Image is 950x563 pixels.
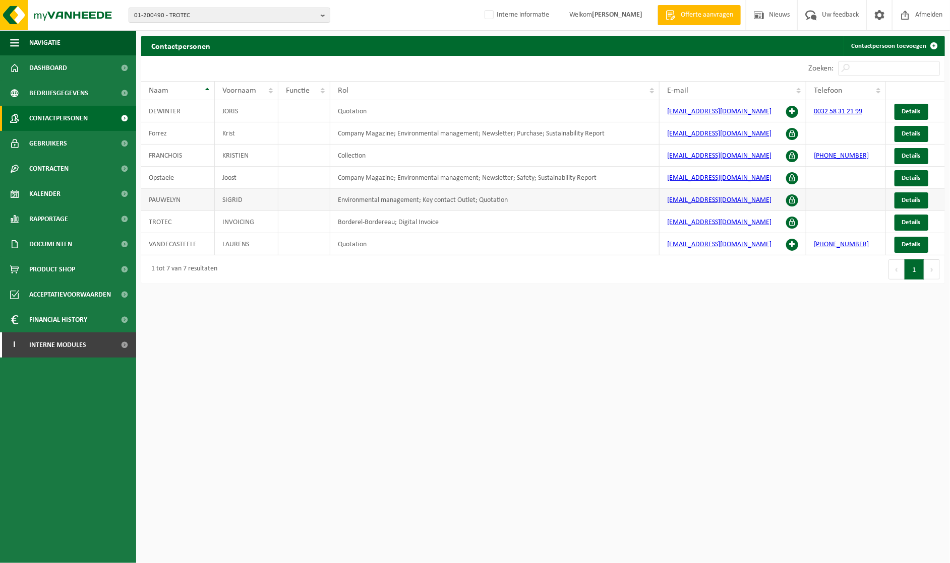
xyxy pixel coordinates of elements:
[667,108,771,115] a: [EMAIL_ADDRESS][DOMAIN_NAME]
[814,152,869,160] a: [PHONE_NUMBER]
[141,233,215,255] td: VANDECASTEELE
[895,170,928,186] a: Details
[134,8,317,23] span: 01-200490 - TROTEC
[888,259,905,279] button: Previous
[902,108,921,115] span: Details
[902,130,921,137] span: Details
[286,87,310,95] span: Functie
[29,156,69,181] span: Contracten
[667,87,688,95] span: E-mail
[902,197,921,203] span: Details
[895,126,928,142] a: Details
[10,332,19,358] span: I
[808,65,834,73] label: Zoeken:
[29,181,61,206] span: Kalender
[29,332,86,358] span: Interne modules
[29,55,67,81] span: Dashboard
[129,8,330,23] button: 01-200490 - TROTEC
[330,233,660,255] td: Quotation
[814,241,869,248] a: [PHONE_NUMBER]
[29,131,67,156] span: Gebruikers
[667,130,771,137] a: [EMAIL_ADDRESS][DOMAIN_NAME]
[330,145,660,167] td: Collection
[814,87,842,95] span: Telefoon
[29,81,88,106] span: Bedrijfsgegevens
[667,196,771,204] a: [EMAIL_ADDRESS][DOMAIN_NAME]
[146,260,217,278] div: 1 tot 7 van 7 resultaten
[222,87,256,95] span: Voornaam
[149,87,168,95] span: Naam
[29,106,88,131] span: Contactpersonen
[667,174,771,182] a: [EMAIL_ADDRESS][DOMAIN_NAME]
[338,87,348,95] span: Rol
[592,11,642,19] strong: [PERSON_NAME]
[29,232,72,257] span: Documenten
[330,167,660,189] td: Company Magazine; Environmental management; Newsletter; Safety; Sustainability Report
[330,211,660,233] td: Borderel-Bordereau; Digital Invoice
[902,175,921,181] span: Details
[141,122,215,145] td: Forrez
[141,100,215,122] td: DEWINTER
[29,282,111,307] span: Acceptatievoorwaarden
[215,145,278,167] td: KRISTIEN
[215,167,278,189] td: Joost
[29,307,87,332] span: Financial History
[902,241,921,248] span: Details
[215,100,278,122] td: JORIS
[483,8,549,23] label: Interne informatie
[895,148,928,164] a: Details
[141,167,215,189] td: Opstaele
[902,219,921,226] span: Details
[330,100,660,122] td: Quotation
[29,257,75,282] span: Product Shop
[215,189,278,211] td: SIGRID
[843,36,944,56] a: Contactpersoon toevoegen
[658,5,741,25] a: Offerte aanvragen
[814,108,862,115] a: 0032 58 31 21 99
[667,241,771,248] a: [EMAIL_ADDRESS][DOMAIN_NAME]
[215,211,278,233] td: INVOICING
[215,233,278,255] td: LAURENS
[215,122,278,145] td: Krist
[902,153,921,159] span: Details
[29,30,61,55] span: Navigatie
[141,211,215,233] td: TROTEC
[924,259,940,279] button: Next
[667,152,771,160] a: [EMAIL_ADDRESS][DOMAIN_NAME]
[905,259,924,279] button: 1
[667,219,771,226] a: [EMAIL_ADDRESS][DOMAIN_NAME]
[29,206,68,232] span: Rapportage
[678,10,736,20] span: Offerte aanvragen
[895,192,928,208] a: Details
[895,237,928,253] a: Details
[895,215,928,231] a: Details
[330,189,660,211] td: Environmental management; Key contact Outlet; Quotation
[141,145,215,167] td: FRANCHOIS
[330,122,660,145] td: Company Magazine; Environmental management; Newsletter; Purchase; Sustainability Report
[141,189,215,211] td: PAUWELYN
[895,104,928,120] a: Details
[141,36,220,55] h2: Contactpersonen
